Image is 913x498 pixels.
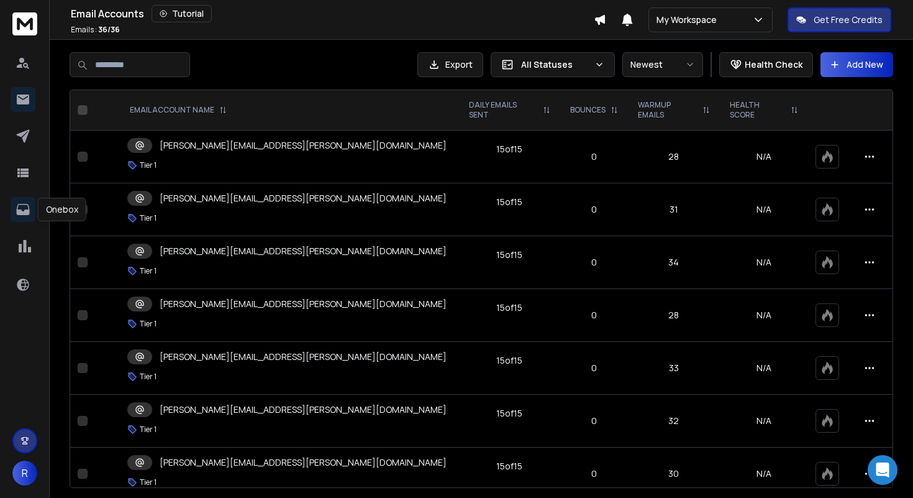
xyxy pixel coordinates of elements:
p: 0 [568,256,620,269]
p: 0 [568,203,620,216]
p: [PERSON_NAME][EMAIL_ADDRESS][PERSON_NAME][DOMAIN_NAME] [160,192,447,205]
div: Open Intercom Messenger [868,455,897,485]
p: N/A [727,362,801,374]
button: Newest [622,52,703,77]
p: N/A [727,309,801,321]
p: N/A [727,150,801,163]
p: 0 [568,415,620,427]
div: 15 of 15 [496,460,522,473]
p: Tier 1 [140,372,157,382]
p: N/A [727,203,801,216]
td: 28 [628,131,720,183]
div: EMAIL ACCOUNT NAME [130,105,227,115]
button: Add New [820,52,893,77]
button: R [12,461,37,486]
p: [PERSON_NAME][EMAIL_ADDRESS][PERSON_NAME][DOMAIN_NAME] [160,139,447,152]
div: 15 of 15 [496,196,522,208]
p: WARMUP EMAILS [638,100,698,120]
p: [PERSON_NAME][EMAIL_ADDRESS][PERSON_NAME][DOMAIN_NAME] [160,351,447,363]
p: Emails : [71,25,120,35]
div: 15 of 15 [496,249,522,261]
p: Tier 1 [140,477,157,487]
button: Tutorial [152,5,212,22]
p: All Statuses [521,58,589,71]
span: 36 / 36 [98,24,120,35]
p: [PERSON_NAME][EMAIL_ADDRESS][PERSON_NAME][DOMAIN_NAME] [160,298,447,310]
td: 34 [628,236,720,289]
p: Tier 1 [140,266,157,276]
button: Health Check [719,52,813,77]
p: Tier 1 [140,213,157,223]
button: Get Free Credits [788,7,891,32]
div: 15 of 15 [496,407,522,420]
p: My Workspace [656,14,722,26]
p: 0 [568,362,620,374]
p: [PERSON_NAME][EMAIL_ADDRESS][PERSON_NAME][DOMAIN_NAME] [160,403,447,416]
div: 15 of 15 [496,143,522,155]
p: 0 [568,309,620,321]
p: BOUNCES [570,105,606,115]
button: Export [417,52,483,77]
p: N/A [727,415,801,427]
td: 32 [628,395,720,448]
td: 31 [628,183,720,236]
p: HEALTH SCORE [730,100,786,120]
p: DAILY EMAILS SENT [469,100,538,120]
p: 0 [568,468,620,480]
p: [PERSON_NAME][EMAIL_ADDRESS][PERSON_NAME][DOMAIN_NAME] [160,245,447,257]
td: 28 [628,289,720,342]
div: 15 of 15 [496,302,522,314]
p: N/A [727,468,801,480]
p: [PERSON_NAME][EMAIL_ADDRESS][PERSON_NAME][DOMAIN_NAME] [160,456,447,469]
div: Email Accounts [71,5,594,22]
p: 0 [568,150,620,163]
div: Onebox [38,198,86,221]
p: Tier 1 [140,160,157,170]
p: Get Free Credits [814,14,883,26]
p: Health Check [745,58,802,71]
td: 33 [628,342,720,395]
p: N/A [727,256,801,269]
div: 15 of 15 [496,354,522,367]
p: Tier 1 [140,425,157,435]
p: Tier 1 [140,319,157,329]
